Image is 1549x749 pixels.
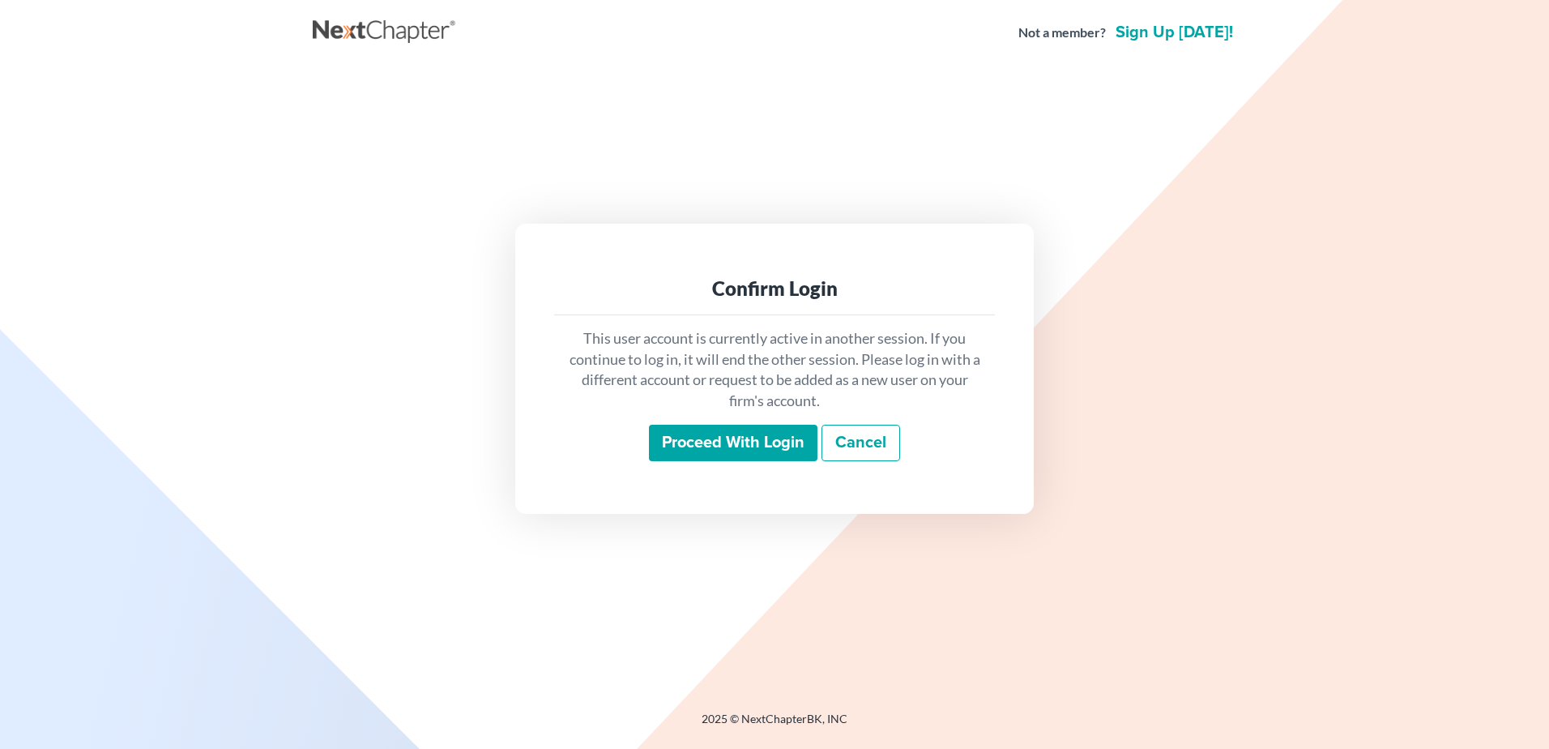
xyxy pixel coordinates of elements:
[567,328,982,412] p: This user account is currently active in another session. If you continue to log in, it will end ...
[567,276,982,302] div: Confirm Login
[313,711,1236,740] div: 2025 © NextChapterBK, INC
[1018,24,1106,42] strong: Not a member?
[821,425,900,462] a: Cancel
[649,425,817,462] input: Proceed with login
[1112,24,1236,41] a: Sign up [DATE]!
